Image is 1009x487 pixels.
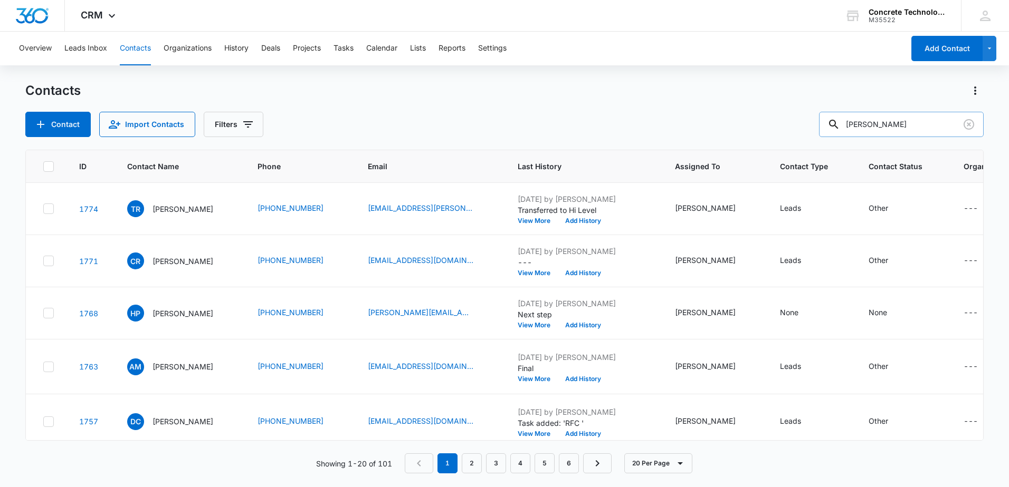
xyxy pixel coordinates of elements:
[518,270,558,276] button: View More
[127,200,232,217] div: Contact Name - Theodore Roy Pendleton - Select to Edit Field
[79,362,98,371] a: Navigate to contact details page for Alexia Marie Williams
[583,453,612,473] a: Next Page
[558,270,608,276] button: Add History
[869,161,923,172] span: Contact Status
[258,415,323,426] a: [PHONE_NUMBER]
[368,202,492,215] div: Email - goodbusiness.pendleton@gmail.com - Select to Edit Field
[518,309,650,320] p: Next step
[127,200,144,217] span: TR
[127,161,217,172] span: Contact Name
[518,218,558,224] button: View More
[967,82,984,99] button: Actions
[960,116,977,133] button: Clear
[911,36,983,61] button: Add Contact
[518,352,650,363] p: [DATE] by [PERSON_NAME]
[780,307,817,319] div: Contact Type - None - Select to Edit Field
[368,415,492,428] div: Email - calldave0123@gmail.com - Select to Edit Field
[869,361,888,372] div: Other
[153,361,213,372] p: [PERSON_NAME]
[558,322,608,328] button: Add History
[79,204,98,213] a: Navigate to contact details page for Theodore Roy Pendleton
[964,307,978,319] div: ---
[780,415,820,428] div: Contact Type - Leads - Select to Edit Field
[153,256,213,267] p: [PERSON_NAME]
[675,307,755,319] div: Assigned To - Larry Cutsinger - Select to Edit Field
[518,363,650,374] p: Final
[964,415,978,428] div: ---
[510,453,530,473] a: Page 4
[258,202,342,215] div: Phone - (773) 530-6154 - Select to Edit Field
[258,361,323,372] a: [PHONE_NUMBER]
[780,307,798,318] div: None
[462,453,482,473] a: Page 2
[869,255,888,266] div: Other
[127,252,144,269] span: CR
[675,255,755,267] div: Assigned To - Larry Cutsinger - Select to Edit Field
[79,257,98,266] a: Navigate to contact details page for Clyde Rice
[79,309,98,318] a: Navigate to contact details page for Harry Patel
[535,453,555,473] a: Page 5
[675,361,755,373] div: Assigned To - Larry Cutsinger - Select to Edit Field
[780,255,820,267] div: Contact Type - Leads - Select to Edit Field
[25,83,81,99] h1: Contacts
[334,32,354,65] button: Tasks
[780,202,801,213] div: Leads
[127,305,232,322] div: Contact Name - Harry Patel - Select to Edit Field
[258,307,323,318] a: [PHONE_NUMBER]
[780,255,801,266] div: Leads
[153,203,213,215] p: [PERSON_NAME]
[478,32,507,65] button: Settings
[869,255,907,267] div: Contact Status - Other - Select to Edit Field
[518,431,558,437] button: View More
[869,415,888,426] div: Other
[368,415,473,426] a: [EMAIL_ADDRESS][DOMAIN_NAME]
[258,361,342,373] div: Phone - (318) 628-0870 - Select to Edit Field
[64,32,107,65] button: Leads Inbox
[224,32,249,65] button: History
[486,453,506,473] a: Page 3
[368,307,492,319] div: Email - harry.patel3144@gmail.com - Select to Edit Field
[675,361,736,372] div: [PERSON_NAME]
[258,415,342,428] div: Phone - (845) 251-5262 - Select to Edit Field
[780,361,820,373] div: Contact Type - Leads - Select to Edit Field
[675,255,736,266] div: [PERSON_NAME]
[558,218,608,224] button: Add History
[869,202,907,215] div: Contact Status - Other - Select to Edit Field
[127,413,144,430] span: DC
[99,112,195,137] button: Import Contacts
[964,202,997,215] div: Organization - - Select to Edit Field
[368,202,473,213] a: [EMAIL_ADDRESS][PERSON_NAME][DOMAIN_NAME]
[258,255,323,266] a: [PHONE_NUMBER]
[869,307,887,318] div: None
[204,112,263,137] button: Filters
[368,307,473,318] a: [PERSON_NAME][EMAIL_ADDRESS][DOMAIN_NAME]
[964,361,978,373] div: ---
[518,193,650,204] p: [DATE] by [PERSON_NAME]
[368,361,492,373] div: Email - walexia992@gmail.com - Select to Edit Field
[316,458,392,469] p: Showing 1-20 of 101
[675,307,736,318] div: [PERSON_NAME]
[558,376,608,382] button: Add History
[19,32,52,65] button: Overview
[366,32,397,65] button: Calendar
[79,417,98,426] a: Navigate to contact details page for David Call
[675,415,755,428] div: Assigned To - Larry Cutsinger - Select to Edit Field
[127,358,232,375] div: Contact Name - Alexia Marie Williams - Select to Edit Field
[964,307,997,319] div: Organization - - Select to Edit Field
[261,32,280,65] button: Deals
[410,32,426,65] button: Lists
[559,453,579,473] a: Page 6
[368,255,473,266] a: [EMAIL_ADDRESS][DOMAIN_NAME]
[258,202,323,213] a: [PHONE_NUMBER]
[869,307,906,319] div: Contact Status - None - Select to Edit Field
[964,255,997,267] div: Organization - - Select to Edit Field
[675,202,736,213] div: [PERSON_NAME]
[558,431,608,437] button: Add History
[964,361,997,373] div: Organization - - Select to Edit Field
[153,308,213,319] p: [PERSON_NAME]
[25,112,91,137] button: Add Contact
[518,161,634,172] span: Last History
[81,9,103,21] span: CRM
[964,415,997,428] div: Organization - - Select to Edit Field
[439,32,465,65] button: Reports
